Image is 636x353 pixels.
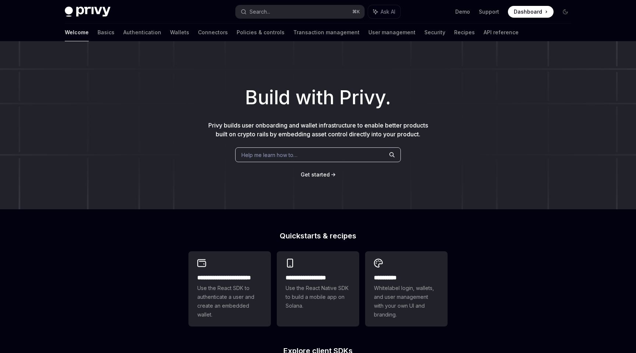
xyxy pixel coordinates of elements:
[293,24,360,41] a: Transaction management
[286,284,350,310] span: Use the React Native SDK to build a mobile app on Solana.
[98,24,114,41] a: Basics
[277,251,359,326] a: **** **** **** ***Use the React Native SDK to build a mobile app on Solana.
[368,5,400,18] button: Ask AI
[454,24,475,41] a: Recipes
[484,24,519,41] a: API reference
[236,5,364,18] button: Search...⌘K
[559,6,571,18] button: Toggle dark mode
[12,83,624,112] h1: Build with Privy.
[241,151,297,159] span: Help me learn how to…
[188,232,448,240] h2: Quickstarts & recipes
[365,251,448,326] a: **** *****Whitelabel login, wallets, and user management with your own UI and branding.
[170,24,189,41] a: Wallets
[368,24,416,41] a: User management
[374,284,439,319] span: Whitelabel login, wallets, and user management with your own UI and branding.
[198,24,228,41] a: Connectors
[208,122,428,138] span: Privy builds user onboarding and wallet infrastructure to enable better products built on crypto ...
[65,7,110,17] img: dark logo
[352,9,360,15] span: ⌘ K
[455,8,470,15] a: Demo
[479,8,499,15] a: Support
[197,284,262,319] span: Use the React SDK to authenticate a user and create an embedded wallet.
[237,24,285,41] a: Policies & controls
[123,24,161,41] a: Authentication
[508,6,554,18] a: Dashboard
[301,171,330,178] a: Get started
[381,8,395,15] span: Ask AI
[514,8,542,15] span: Dashboard
[65,24,89,41] a: Welcome
[424,24,445,41] a: Security
[250,7,270,16] div: Search...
